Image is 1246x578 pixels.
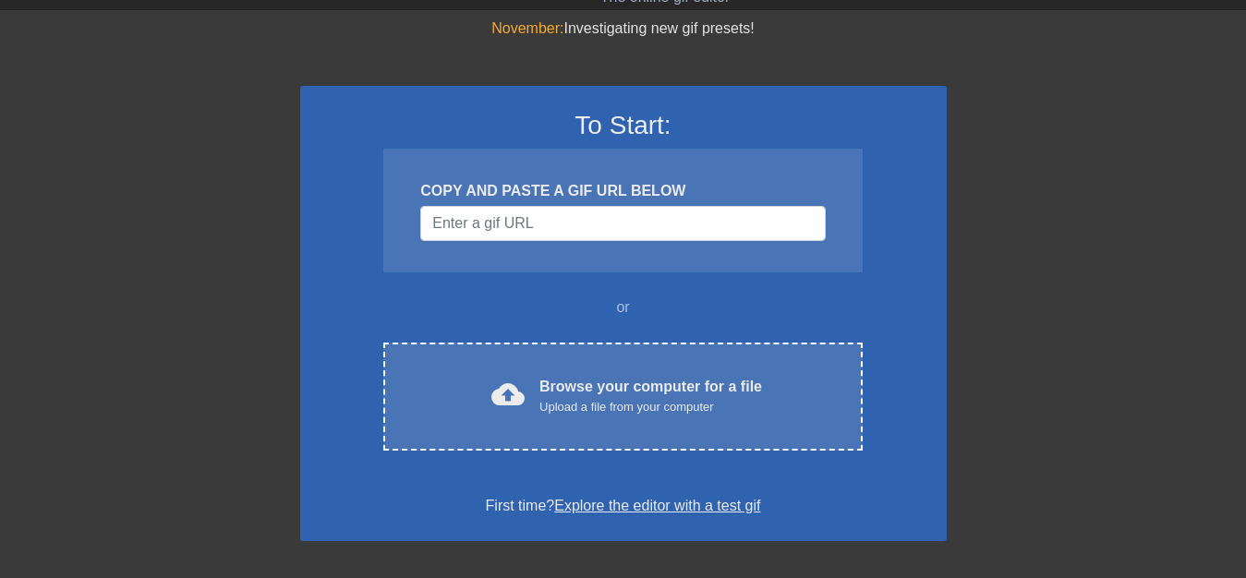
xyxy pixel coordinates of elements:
div: Upload a file from your computer [539,398,762,416]
div: First time? [324,495,923,517]
span: November: [491,20,563,36]
h3: To Start: [324,110,923,141]
div: Browse your computer for a file [539,376,762,416]
div: COPY AND PASTE A GIF URL BELOW [420,180,825,202]
span: cloud_upload [491,378,525,411]
div: or [348,296,899,319]
a: Explore the editor with a test gif [554,498,760,513]
input: Username [420,206,825,241]
div: Investigating new gif presets! [300,18,947,40]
